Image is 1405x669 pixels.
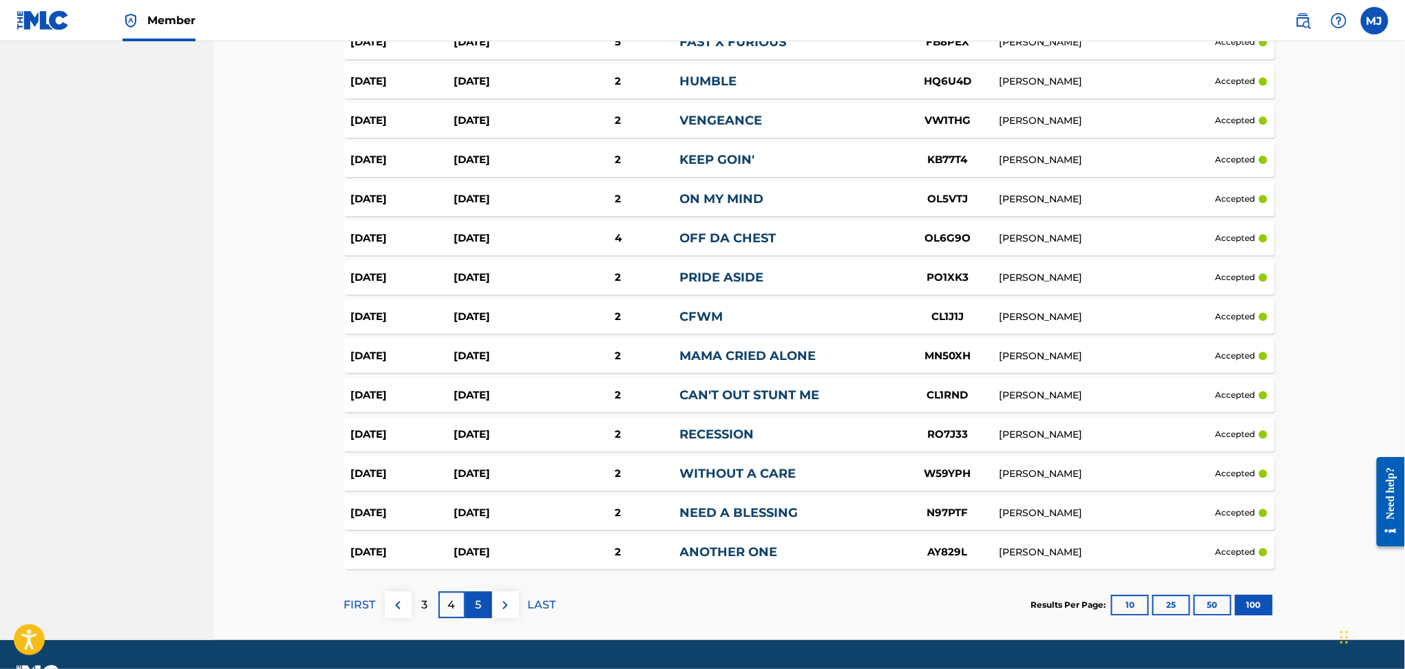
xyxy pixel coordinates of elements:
[1215,153,1255,166] p: accepted
[556,270,679,286] div: 2
[1000,310,1216,324] div: [PERSON_NAME]
[454,427,556,443] div: [DATE]
[1000,74,1216,89] div: [PERSON_NAME]
[1295,12,1311,29] img: search
[556,309,679,325] div: 2
[680,348,816,363] a: MAMA CRIED ALONE
[1194,595,1232,615] button: 50
[556,191,679,207] div: 2
[351,270,454,286] div: [DATE]
[454,348,556,364] div: [DATE]
[454,34,556,50] div: [DATE]
[454,152,556,168] div: [DATE]
[556,466,679,482] div: 2
[1215,36,1255,48] p: accepted
[1000,349,1216,363] div: [PERSON_NAME]
[1215,507,1255,519] p: accepted
[680,231,777,246] a: OFF DA CHEST
[1361,7,1388,34] div: User Menu
[556,544,679,560] div: 2
[556,231,679,246] div: 4
[1000,388,1216,403] div: [PERSON_NAME]
[351,34,454,50] div: [DATE]
[896,152,1000,168] div: KB77T4
[497,597,514,613] img: right
[1215,193,1255,205] p: accepted
[351,348,454,364] div: [DATE]
[1215,114,1255,127] p: accepted
[448,597,456,613] p: 4
[680,387,820,403] a: CAN'T OUT STUNT ME
[1215,428,1255,440] p: accepted
[896,270,1000,286] div: PO1XK3
[1215,271,1255,284] p: accepted
[351,544,454,560] div: [DATE]
[351,466,454,482] div: [DATE]
[1000,545,1216,560] div: [PERSON_NAME]
[896,348,1000,364] div: MN50XH
[1215,467,1255,480] p: accepted
[1000,467,1216,481] div: [PERSON_NAME]
[1215,310,1255,323] p: accepted
[680,34,787,50] a: FAST X FURIOUS
[896,231,1000,246] div: OL6G9O
[344,597,376,613] p: FIRST
[1000,231,1216,246] div: [PERSON_NAME]
[1215,546,1255,558] p: accepted
[1215,232,1255,244] p: accepted
[680,427,754,442] a: RECESSION
[556,348,679,364] div: 2
[454,113,556,129] div: [DATE]
[680,544,778,560] a: ANOTHER ONE
[1215,75,1255,87] p: accepted
[896,113,1000,129] div: VW1THG
[1235,595,1273,615] button: 100
[454,270,556,286] div: [DATE]
[422,597,428,613] p: 3
[556,387,679,403] div: 2
[1000,114,1216,128] div: [PERSON_NAME]
[17,10,70,30] img: MLC Logo
[454,544,556,560] div: [DATE]
[351,505,454,521] div: [DATE]
[351,309,454,325] div: [DATE]
[1331,12,1347,29] img: help
[556,505,679,521] div: 2
[680,466,796,481] a: WITHOUT A CARE
[454,505,556,521] div: [DATE]
[1000,427,1216,442] div: [PERSON_NAME]
[1215,350,1255,362] p: accepted
[1289,7,1317,34] a: Public Search
[1336,603,1405,669] div: Chat Widget
[556,74,679,89] div: 2
[1000,192,1216,206] div: [PERSON_NAME]
[454,309,556,325] div: [DATE]
[896,544,1000,560] div: AY829L
[680,113,763,128] a: VENGEANCE
[556,152,679,168] div: 2
[454,74,556,89] div: [DATE]
[896,427,1000,443] div: RO7J33
[1340,617,1349,658] div: Drag
[896,466,1000,482] div: W59YPH
[1111,595,1149,615] button: 10
[1000,35,1216,50] div: [PERSON_NAME]
[1000,270,1216,285] div: [PERSON_NAME]
[351,152,454,168] div: [DATE]
[454,231,556,246] div: [DATE]
[1366,446,1405,557] iframe: Resource Center
[123,12,139,29] img: Top Rightsholder
[390,597,406,613] img: left
[896,191,1000,207] div: OL5VTJ
[351,387,454,403] div: [DATE]
[556,113,679,129] div: 2
[147,12,196,28] span: Member
[528,597,556,613] p: LAST
[556,427,679,443] div: 2
[680,152,755,167] a: KEEP GOIN'
[896,309,1000,325] div: CL1J1J
[351,74,454,89] div: [DATE]
[351,231,454,246] div: [DATE]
